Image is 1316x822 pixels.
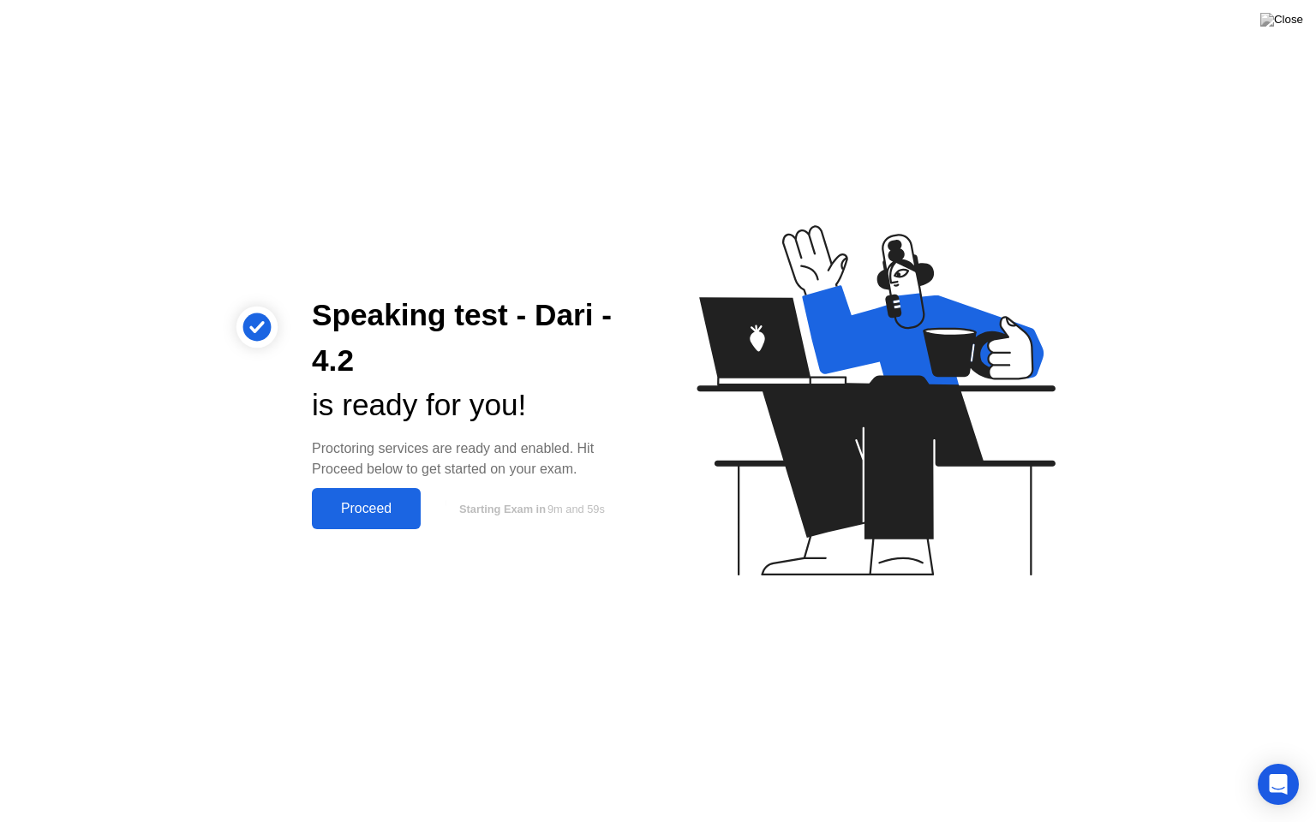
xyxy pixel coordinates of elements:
[317,501,416,516] div: Proceed
[312,293,631,384] div: Speaking test - Dari - 4.2
[312,488,421,529] button: Proceed
[1258,764,1299,805] div: Open Intercom Messenger
[312,438,631,479] div: Proctoring services are ready and enabled. Hit Proceed below to get started on your exam.
[1260,13,1303,27] img: Close
[312,383,631,428] div: is ready for you!
[547,503,605,515] span: 9m and 59s
[429,492,631,525] button: Starting Exam in9m and 59s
